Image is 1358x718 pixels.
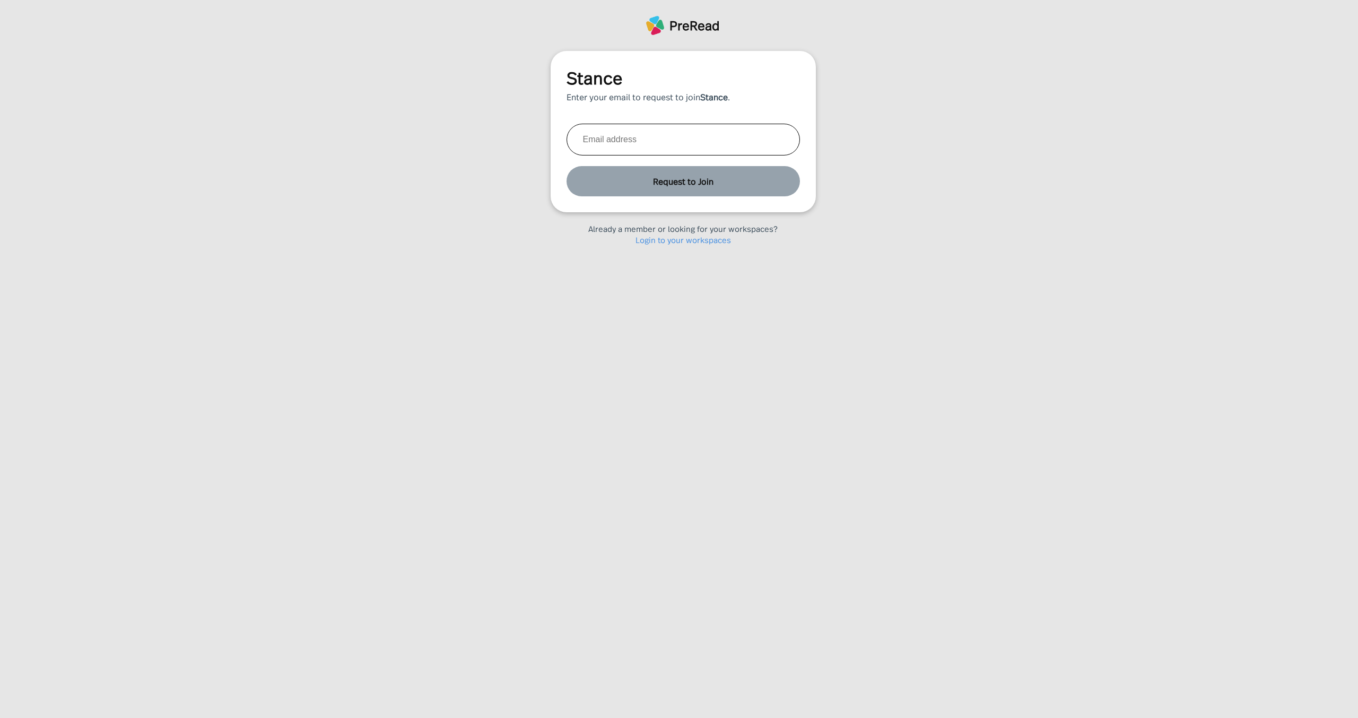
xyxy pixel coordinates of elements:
div: Already a member or looking for your workspaces? [588,223,778,234]
div: Stance [567,67,800,88]
b: Stance [700,91,728,102]
input: Email address [567,124,800,155]
div: Enter your email to request to join . [567,91,800,102]
div: PreRead [669,16,720,34]
a: Login to your workspaces [636,234,731,245]
div: Request to Join [567,166,800,196]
